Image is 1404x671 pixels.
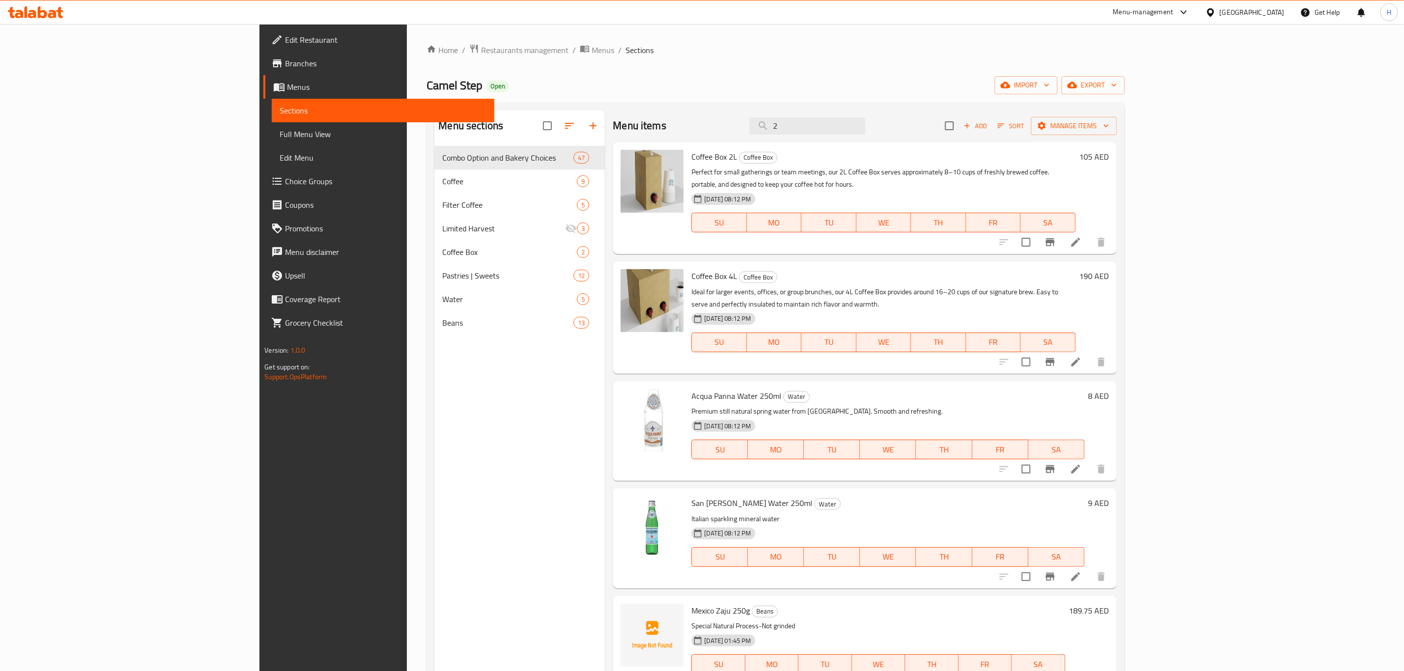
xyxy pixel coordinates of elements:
div: Coffee Box [442,246,577,258]
span: 13 [574,318,589,328]
span: SU [696,443,744,457]
div: items [577,246,589,258]
button: FR [973,547,1029,567]
a: Restaurants management [469,44,569,56]
div: items [577,223,589,234]
button: SU [691,547,748,567]
div: Filter Coffee [442,199,577,211]
span: Manage items [1039,120,1109,132]
span: Open [487,82,509,90]
span: Full Menu View [280,128,486,140]
span: export [1069,79,1117,91]
span: WE [860,335,907,349]
span: 5 [577,200,589,210]
span: 9 [577,177,589,186]
div: Pastries | Sweets12 [434,264,605,287]
span: MO [752,443,800,457]
span: Water [784,391,809,402]
span: FR [976,550,1025,564]
li: / [573,44,576,56]
span: [DATE] 08:12 PM [700,314,755,323]
button: FR [966,213,1021,232]
button: Branch-specific-item [1038,565,1062,588]
button: TU [804,440,860,459]
span: WE [860,216,907,230]
div: Limited Harvest3 [434,217,605,240]
a: Edit Menu [272,146,494,169]
span: Beans [442,317,573,329]
span: FR [970,335,1017,349]
img: Coffee Box 2L [621,150,684,213]
span: SA [1032,443,1081,457]
span: Promotions [285,223,486,234]
span: Select to update [1016,352,1036,372]
span: Coffee Box 4L [691,269,737,283]
span: [DATE] 08:12 PM [700,529,755,538]
span: WE [864,550,912,564]
p: Italian sparkling mineral water [691,513,1084,525]
div: Coffee Box [739,271,777,283]
span: Select all sections [537,115,558,136]
span: 2 [577,248,589,257]
span: SU [696,335,743,349]
button: MO [748,440,804,459]
span: Menus [287,81,486,93]
span: Coffee Box [740,152,777,163]
button: WE [857,333,911,352]
span: 5 [577,295,589,304]
li: / [618,44,622,56]
span: Upsell [285,270,486,281]
div: Open [487,81,509,92]
a: Menus [263,75,494,99]
div: items [577,199,589,211]
div: Coffee9 [434,169,605,193]
span: Water [442,293,577,305]
img: San Pellegrino Water 250ml [621,496,684,559]
p: Perfect for small gatherings or team meetings, our 2L Coffee Box serves approximately 8–10 cups o... [691,166,1075,191]
div: Water [783,391,810,403]
span: FR [976,443,1025,457]
div: Coffee Box2 [434,240,605,264]
img: Mexico Zaju 250g [621,604,684,667]
div: Combo Option and Bakery Choices [442,152,573,164]
button: TH [911,213,966,232]
span: Grocery Checklist [285,317,486,329]
span: TU [808,443,856,457]
span: [DATE] 08:12 PM [700,421,755,431]
button: Branch-specific-item [1038,350,1062,374]
span: [DATE] 08:12 PM [700,195,755,204]
span: H [1387,7,1391,18]
div: Menu-management [1113,6,1174,18]
div: Coffee [442,175,577,187]
div: Coffee Box [739,152,777,164]
span: TH [915,216,962,230]
span: Add [962,120,989,132]
div: items [577,175,589,187]
button: TH [911,333,966,352]
span: TH [920,550,968,564]
button: FR [966,333,1021,352]
button: TH [916,440,972,459]
a: Menus [580,44,614,56]
button: SA [1029,547,1085,567]
div: Combo Option and Bakery Choices47 [434,146,605,169]
span: TU [805,335,852,349]
div: Beans13 [434,311,605,335]
span: Version: [264,344,288,357]
div: items [573,270,589,281]
button: TH [916,547,972,567]
div: Limited Harvest [442,223,565,234]
span: Edit Restaurant [285,34,486,46]
h2: Menu items [613,118,666,133]
button: Manage items [1031,117,1117,135]
div: items [573,317,589,329]
div: items [573,152,589,164]
span: Get support on: [264,361,310,373]
div: [GEOGRAPHIC_DATA] [1220,7,1285,18]
a: Promotions [263,217,494,240]
span: [DATE] 01:45 PM [700,636,755,645]
p: Ideal for larger events, offices, or group brunches, our 4L Coffee Box provides around 16–20 cups... [691,286,1075,310]
button: SU [691,213,746,232]
h6: 190 AED [1080,269,1109,283]
span: MO [751,335,798,349]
